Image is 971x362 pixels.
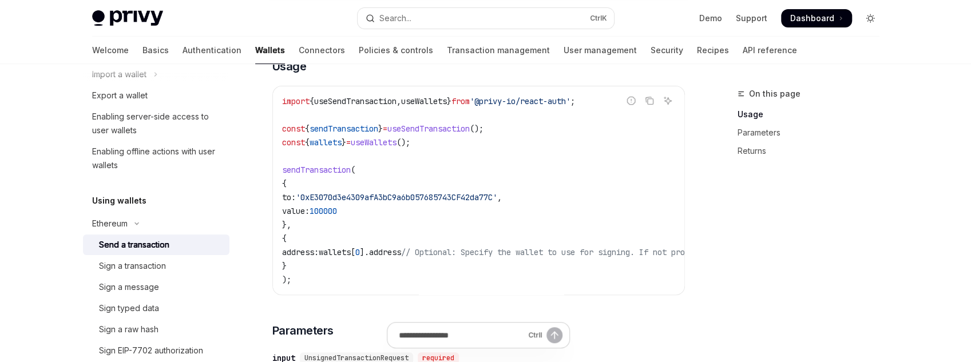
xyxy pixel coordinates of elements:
div: Sign a transaction [99,259,166,273]
a: Sign EIP-7702 authorization [83,340,229,361]
a: API reference [743,37,797,64]
a: Sign a raw hash [83,319,229,340]
div: Sign a message [99,280,159,294]
span: sendTransaction [310,124,378,134]
span: wallets [310,137,342,148]
span: { [305,137,310,148]
span: import [282,96,310,106]
span: = [346,137,351,148]
a: Security [651,37,683,64]
span: { [282,233,287,244]
span: '@privy-io/react-auth' [470,96,570,106]
span: useSendTransaction [387,124,470,134]
div: Export a wallet [92,89,148,102]
span: useSendTransaction [314,96,397,106]
a: Sign a message [83,277,229,297]
a: Dashboard [781,9,852,27]
button: Ask AI [660,93,675,108]
span: }, [282,220,291,230]
div: Enabling offline actions with user wallets [92,145,223,172]
button: Send message [546,327,562,343]
span: ( [351,165,355,175]
a: Connectors [299,37,345,64]
button: Copy the contents from the code block [642,93,657,108]
a: User management [564,37,637,64]
a: Welcome [92,37,129,64]
span: const [282,124,305,134]
span: sendTransaction [282,165,351,175]
div: Sign EIP-7702 authorization [99,344,203,357]
a: Sign a transaction [83,256,229,276]
span: // Optional: Specify the wallet to use for signing. If not provided, the first wallet will be used. [401,247,854,257]
span: { [305,124,310,134]
span: value: [282,206,310,216]
a: Support [736,13,767,24]
span: (); [470,124,483,134]
div: Enabling server-side access to user wallets [92,110,223,137]
span: from [451,96,470,106]
a: Export a wallet [83,85,229,106]
span: [ [351,247,355,257]
a: Wallets [255,37,285,64]
a: Parameters [738,124,889,142]
a: Enabling server-side access to user wallets [83,106,229,141]
span: 0 [355,247,360,257]
button: Toggle dark mode [861,9,879,27]
span: } [282,261,287,271]
button: Open search [358,8,614,29]
span: address: [282,247,319,257]
a: Usage [738,105,889,124]
div: Send a transaction [99,238,169,252]
a: Transaction management [447,37,550,64]
button: Toggle Ethereum section [83,213,229,234]
span: , [397,96,401,106]
h5: Using wallets [92,194,146,208]
a: Basics [142,37,169,64]
span: ); [282,275,291,285]
img: light logo [92,10,163,26]
div: Sign a raw hash [99,323,158,336]
span: useWallets [351,137,397,148]
span: { [310,96,314,106]
span: } [342,137,346,148]
span: address [369,247,401,257]
span: { [282,178,287,189]
span: useWallets [401,96,447,106]
span: Usage [272,58,307,74]
span: 100000 [310,206,337,216]
span: Ctrl K [590,14,607,23]
span: = [383,124,387,134]
span: '0xE3070d3e4309afA3bC9a6b057685743CF42da77C' [296,192,497,202]
span: } [447,96,451,106]
span: ; [570,96,575,106]
div: Search... [379,11,411,25]
span: } [378,124,383,134]
span: (); [397,137,410,148]
div: Ethereum [92,217,128,230]
a: Returns [738,142,889,160]
span: Dashboard [790,13,834,24]
button: Report incorrect code [624,93,639,108]
span: const [282,137,305,148]
a: Recipes [697,37,729,64]
span: ]. [360,247,369,257]
span: , [497,192,502,202]
div: Sign typed data [99,301,159,315]
span: to: [282,192,296,202]
a: Enabling offline actions with user wallets [83,141,229,176]
a: Sign typed data [83,298,229,319]
a: Demo [699,13,722,24]
a: Authentication [183,37,241,64]
span: wallets [319,247,351,257]
span: On this page [749,87,800,101]
a: Send a transaction [83,234,229,255]
a: Policies & controls [359,37,433,64]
